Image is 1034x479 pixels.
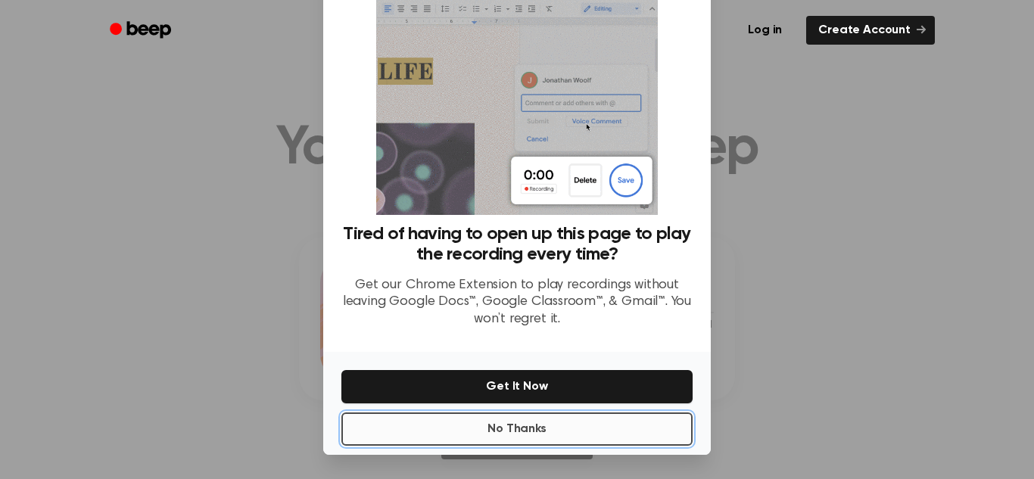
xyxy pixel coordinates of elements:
a: Log in [733,13,797,48]
p: Get our Chrome Extension to play recordings without leaving Google Docs™, Google Classroom™, & Gm... [341,277,693,328]
a: Create Account [806,16,935,45]
button: No Thanks [341,412,693,446]
button: Get It Now [341,370,693,403]
a: Beep [99,16,185,45]
h3: Tired of having to open up this page to play the recording every time? [341,224,693,265]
